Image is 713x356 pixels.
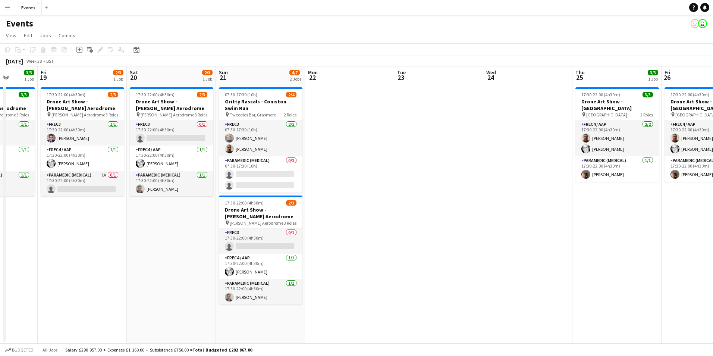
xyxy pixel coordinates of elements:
[485,73,496,82] span: 24
[575,156,659,182] app-card-role: Paramedic (Medical)1/117:30-22:00 (4h30m)[PERSON_NAME]
[6,32,16,39] span: View
[698,19,707,28] app-user-avatar: Paul Wilmore
[130,69,138,76] span: Sat
[130,120,213,146] app-card-role: FREC30/117:30-22:00 (4h30m)
[21,31,35,40] a: Edit
[640,112,653,118] span: 2 Roles
[3,31,19,40] a: View
[65,347,252,353] div: Salary £290 957.00 + Expenses £1 160.00 + Subsistence £750.00 =
[130,98,213,112] h3: Drone Art Show - [PERSON_NAME] Aerodrome
[289,70,300,75] span: 4/7
[575,87,659,182] app-job-card: 17:30-22:00 (4h30m)3/3Drone Art Show - [GEOGRAPHIC_DATA] [GEOGRAPHIC_DATA]2 RolesFREC4 / AAP2/217...
[307,73,318,82] span: 22
[219,120,302,156] app-card-role: FREC32/207:30-17:30 (10h)[PERSON_NAME][PERSON_NAME]
[41,347,59,353] span: All jobs
[397,69,406,76] span: Tue
[284,220,296,226] span: 3 Roles
[41,120,124,146] app-card-role: FREC31/117:30-22:00 (4h30m)[PERSON_NAME]
[195,112,207,118] span: 3 Roles
[46,58,54,64] div: BST
[219,279,302,305] app-card-role: Paramedic (Medical)1/117:30-22:00 (4h30m)[PERSON_NAME]
[59,32,75,39] span: Comms
[19,92,29,97] span: 3/3
[219,98,302,112] h3: Gritty Rascals - Coniston Swim Run
[219,69,228,76] span: Sun
[230,112,276,118] span: Tweedies Bar, Grasmere
[219,87,302,193] app-job-card: 07:30-17:30 (10h)2/4Gritty Rascals - Coniston Swim Run Tweedies Bar, Grasmere2 RolesFREC32/207:30...
[574,73,585,82] span: 25
[113,70,123,75] span: 2/3
[37,31,54,40] a: Jobs
[670,92,709,97] span: 17:30-22:00 (4h30m)
[308,69,318,76] span: Mon
[230,220,283,226] span: [PERSON_NAME] Aerodrome
[6,57,23,65] div: [DATE]
[192,347,252,353] span: Total Budgeted £292 867.00
[40,32,51,39] span: Jobs
[486,69,496,76] span: Wed
[691,19,700,28] app-user-avatar: Paul Wilmore
[41,98,124,112] h3: Drone Art Show - [PERSON_NAME] Aerodrome
[643,92,653,97] span: 3/3
[575,120,659,156] app-card-role: FREC4 / AAP2/217:30-22:00 (4h30m)[PERSON_NAME][PERSON_NAME]
[648,76,658,82] div: 1 Job
[41,171,124,196] app-card-role: Paramedic (Medical)1A0/117:30-22:00 (4h30m)
[219,206,302,220] h3: Drone Art Show - [PERSON_NAME] Aerodrome
[648,70,658,75] span: 3/3
[197,92,207,97] span: 2/3
[225,200,264,206] span: 17:30-22:00 (4h30m)
[290,76,301,82] div: 2 Jobs
[24,32,32,39] span: Edit
[108,92,118,97] span: 2/3
[40,73,47,82] span: 19
[41,69,47,76] span: Fri
[130,171,213,196] app-card-role: Paramedic (Medical)1/117:30-22:00 (4h30m)[PERSON_NAME]
[51,112,105,118] span: [PERSON_NAME] Aerodrome
[141,112,194,118] span: [PERSON_NAME] Aerodrome
[56,31,78,40] a: Comms
[6,18,33,29] h1: Events
[16,112,29,118] span: 3 Roles
[130,146,213,171] app-card-role: FREC4 / AAP1/117:30-22:00 (4h30m)[PERSON_NAME]
[47,92,85,97] span: 17:30-22:00 (4h30m)
[106,112,118,118] span: 3 Roles
[286,92,296,97] span: 2/4
[219,156,302,193] app-card-role: Paramedic (Medical)0/207:30-17:30 (10h)
[581,92,620,97] span: 17:30-22:00 (4h30m)
[225,92,257,97] span: 07:30-17:30 (10h)
[219,254,302,279] app-card-role: FREC4 / AAP1/117:30-22:00 (4h30m)[PERSON_NAME]
[129,73,138,82] span: 20
[202,76,212,82] div: 1 Job
[130,87,213,196] app-job-card: 17:30-22:00 (4h30m)2/3Drone Art Show - [PERSON_NAME] Aerodrome [PERSON_NAME] Aerodrome3 RolesFREC...
[219,228,302,254] app-card-role: FREC30/117:30-22:00 (4h30m)
[113,76,123,82] div: 1 Job
[396,73,406,82] span: 23
[41,87,124,196] app-job-card: 17:30-22:00 (4h30m)2/3Drone Art Show - [PERSON_NAME] Aerodrome [PERSON_NAME] Aerodrome3 RolesFREC...
[663,73,670,82] span: 26
[25,58,43,64] span: Week 38
[575,98,659,112] h3: Drone Art Show - [GEOGRAPHIC_DATA]
[15,0,42,15] button: Events
[286,200,296,206] span: 2/3
[4,346,35,354] button: Budgeted
[24,70,34,75] span: 3/3
[202,70,213,75] span: 2/3
[12,347,34,353] span: Budgeted
[575,69,585,76] span: Thu
[41,146,124,171] app-card-role: FREC4 / AAP1/117:30-22:00 (4h30m)[PERSON_NAME]
[218,73,228,82] span: 21
[586,112,627,118] span: [GEOGRAPHIC_DATA]
[284,112,296,118] span: 2 Roles
[219,196,302,305] app-job-card: 17:30-22:00 (4h30m)2/3Drone Art Show - [PERSON_NAME] Aerodrome [PERSON_NAME] Aerodrome3 RolesFREC...
[24,76,34,82] div: 1 Job
[665,69,670,76] span: Fri
[136,92,175,97] span: 17:30-22:00 (4h30m)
